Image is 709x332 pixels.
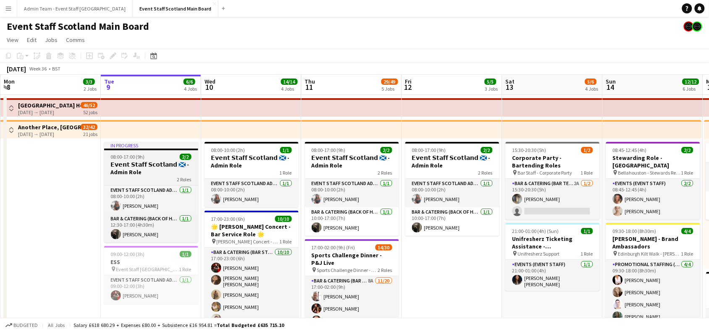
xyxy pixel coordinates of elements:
span: 12/12 [683,78,699,85]
div: 3 Jobs [485,86,498,92]
span: Edit [27,36,37,44]
span: 2 Roles [177,176,192,183]
span: Total Budgeted £635 715.10 [217,322,284,328]
span: Sun [606,78,616,85]
h3: ESS [104,258,198,266]
span: Unifresherz Support [518,251,560,257]
span: 10 [203,82,215,92]
span: 8 [3,82,15,92]
span: 5/6 [585,78,597,85]
span: 1/1 [180,251,192,257]
span: 1 Role [581,170,593,176]
span: 15:30-20:30 (5h) [512,147,546,153]
span: All jobs [46,322,66,328]
span: Fri [405,78,412,85]
div: 4 Jobs [281,86,297,92]
div: 52 jobs [83,108,97,115]
span: 08:00-17:00 (9h) [111,154,145,160]
span: 12 [404,82,412,92]
span: 9 [103,82,114,92]
span: 1 Role [681,251,693,257]
span: 08:45-12:45 (4h) [613,147,647,153]
span: 1/1 [280,147,292,153]
app-user-avatar: Event Staff Scotland [692,21,702,31]
button: Event Staff Scotland Main Board [133,0,218,17]
h3: 𝗘𝘃𝗲𝗻𝘁 𝗦𝘁𝗮𝗳𝗳 𝗦𝗰𝗼𝘁𝗹𝗮𝗻𝗱 🏴󠁧󠁢󠁳󠁣󠁴󠁿 - Admin Role [205,154,299,169]
app-job-card: 21:00-01:00 (4h) (Sun)1/1Unifresherz Ticketing Assistance - [GEOGRAPHIC_DATA] Unifresherz Support... [506,223,600,291]
app-card-role: EVENT STAFF SCOTLAND ADMIN ROLE1/108:00-10:00 (2h)[PERSON_NAME] [405,179,499,207]
app-card-role: Bar & Catering (Back of House)1/110:00-17:00 (7h)[PERSON_NAME] [305,207,399,236]
app-card-role: Events (Event Staff)2/208:45-12:45 (4h)[PERSON_NAME][PERSON_NAME] [606,179,700,220]
span: 1 Role [581,251,593,257]
span: 09:00-12:00 (3h) [111,251,145,257]
span: 46/52 [81,102,97,108]
span: 2 Roles [478,170,493,176]
span: 08:00-17:00 (9h) [312,147,346,153]
div: [DATE] [7,65,26,73]
span: [PERSON_NAME] Concert - P&J Live [217,238,280,245]
div: In progress [104,142,198,149]
app-user-avatar: Event Staff Scotland [684,21,694,31]
span: 4/4 [682,228,693,234]
app-job-card: In progress08:00-17:00 (9h)2/2𝗘𝘃𝗲𝗻𝘁 𝗦𝘁𝗮𝗳𝗳 𝗦𝗰𝗼𝘁𝗹𝗮𝗻𝗱 🏴󠁧󠁢󠁳󠁣󠁴󠁿 - Admin Role2 RolesEVENT STAFF SCOTLAN... [104,142,198,243]
app-job-card: 09:00-12:00 (3h)1/1ESS Event Staff [GEOGRAPHIC_DATA] - ESS1 RoleEVENT STAFF SCOTLAND ADMIN ROLE1/... [104,246,198,304]
span: 08:00-10:00 (2h) [211,147,245,153]
div: 15:30-20:30 (5h)1/2Corporate Party - Bartending Roles Bar Staff - Corporate Party1 RoleBar & Cate... [506,142,600,220]
h1: Event Staff Scotland Main Board [7,20,149,33]
span: Sports Challenge Dinner - P&J Live [317,267,378,273]
span: 2/2 [381,147,392,153]
app-card-role: EVENT STAFF SCOTLAND ADMIN ROLE1/108:00-10:00 (2h)[PERSON_NAME] [104,186,198,214]
app-job-card: 08:00-10:00 (2h)1/1𝗘𝘃𝗲𝗻𝘁 𝗦𝘁𝗮𝗳𝗳 𝗦𝗰𝗼𝘁𝗹𝗮𝗻𝗱 🏴󠁧󠁢󠁳󠁣󠁴󠁿 - Admin Role1 RoleEVENT STAFF SCOTLAND ADMIN ROLE... [205,142,299,207]
h3: Corporate Party - Bartending Roles [506,154,600,169]
app-card-role: Bar & Catering (Bar Tender)2A1/215:30-20:30 (5h)[PERSON_NAME] [506,179,600,220]
span: 2/2 [682,147,693,153]
span: 17:00-23:00 (6h) [211,216,245,222]
h3: 𝗘𝘃𝗲𝗻𝘁 𝗦𝘁𝗮𝗳𝗳 𝗦𝗰𝗼𝘁𝗹𝗮𝗻𝗱 🏴󠁧󠁢󠁳󠁣󠁴󠁿 - Admin Role [305,154,399,169]
app-card-role: EVENT STAFF SCOTLAND ADMIN ROLE1/108:00-10:00 (2h)[PERSON_NAME] [205,179,299,207]
app-job-card: 08:00-17:00 (9h)2/2𝗘𝘃𝗲𝗻𝘁 𝗦𝘁𝗮𝗳𝗳 𝗦𝗰𝗼𝘁𝗹𝗮𝗻𝗱 🏴󠁧󠁢󠁳󠁣󠁴󠁿 - Admin Role2 RolesEVENT STAFF SCOTLAND ADMIN ROL... [305,142,399,236]
app-card-role: EVENT STAFF SCOTLAND ADMIN ROLE1/108:00-10:00 (2h)[PERSON_NAME] [305,179,399,207]
h3: [PERSON_NAME] - Brand Ambassadors [606,235,700,250]
app-job-card: 08:00-17:00 (9h)2/2𝗘𝘃𝗲𝗻𝘁 𝗦𝘁𝗮𝗳𝗳 𝗦𝗰𝗼𝘁𝗹𝗮𝗻𝗱 🏴󠁧󠁢󠁳󠁣󠁴󠁿 - Admin Role2 RolesEVENT STAFF SCOTLAND ADMIN ROL... [405,142,499,236]
span: Week 36 [28,65,49,72]
app-card-role: Bar & Catering (Back of House)1/110:00-17:00 (7h)[PERSON_NAME] [405,207,499,236]
h3: [GEOGRAPHIC_DATA] Hotel - Service Staff [18,102,81,109]
div: 2 Jobs [84,86,97,92]
app-job-card: 09:30-18:00 (8h30m)4/4[PERSON_NAME] - Brand Ambassadors Edinburgh Kilt Walk - [PERSON_NAME]1 Role... [606,223,700,325]
app-card-role: EVENT STAFF SCOTLAND ADMIN ROLE1/109:00-12:00 (3h)[PERSON_NAME] [104,275,198,304]
span: Tue [104,78,114,85]
span: Event Staff [GEOGRAPHIC_DATA] - ESS [116,266,179,272]
span: 13 [504,82,515,92]
span: 14/14 [281,78,298,85]
span: 17:00-02:00 (9h) (Fri) [312,244,355,251]
span: 14/30 [376,244,392,251]
div: 4 Jobs [184,86,197,92]
span: 2/2 [180,154,192,160]
app-job-card: 08:45-12:45 (4h)2/2Stewarding Role - [GEOGRAPHIC_DATA] Bellahouston - Stewards Required For Antiq... [606,142,700,220]
div: [DATE] → [DATE] [18,131,81,137]
span: Budgeted [13,322,38,328]
span: Thu [305,78,315,85]
span: 1/2 [581,147,593,153]
a: Jobs [42,34,61,45]
span: 1 Role [280,170,292,176]
span: Wed [205,78,215,85]
app-card-role: Promotional Staffing (Brand Ambassadors)4/409:30-18:00 (8h30m)[PERSON_NAME][PERSON_NAME][PERSON_N... [606,260,700,325]
span: 08:00-17:00 (9h) [412,147,446,153]
h3: Sports Challenge Dinner - P&J Live [305,251,399,267]
app-card-role: Bar & Catering (Back of House)1/112:30-17:00 (4h30m)[PERSON_NAME] [104,214,198,243]
span: 1 Role [280,238,292,245]
div: BST [52,65,60,72]
div: 6 Jobs [683,86,699,92]
span: Edinburgh Kilt Walk - [PERSON_NAME] [618,251,681,257]
span: Bellahouston - Stewards Required For Antique Fair [618,170,681,176]
span: 21:00-01:00 (4h) (Sun) [512,228,559,234]
span: Mon [4,78,15,85]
